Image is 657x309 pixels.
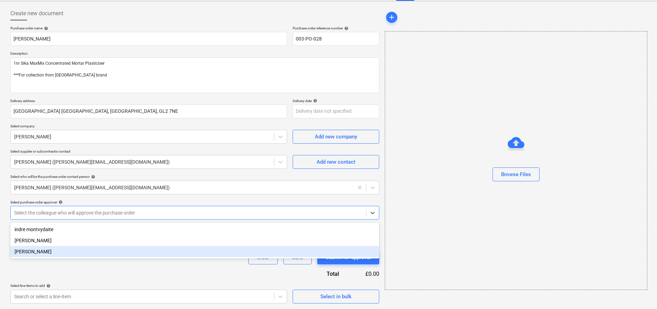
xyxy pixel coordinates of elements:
[293,32,379,46] input: Reference number
[10,235,379,246] div: [PERSON_NAME]
[45,284,51,288] span: help
[57,200,63,204] span: help
[10,51,379,57] p: Description
[10,224,379,235] div: indre montvydaite
[43,26,48,30] span: help
[385,31,647,290] div: Browse Files
[289,270,350,278] div: Total
[501,170,531,179] div: Browse Files
[343,26,348,30] span: help
[350,270,379,278] div: £0.00
[293,99,379,103] div: Delivery date
[10,283,287,288] div: Select line-items to add
[10,99,287,104] p: Delivery address
[10,104,287,118] input: Delivery address
[388,13,396,21] span: add
[293,130,379,144] button: Add new company
[10,149,287,155] p: Select supplier or subcontractor contact
[293,155,379,169] button: Add new contact
[10,9,63,18] span: Create new document
[317,157,355,166] div: Add new contact
[10,246,379,257] div: [PERSON_NAME]
[10,32,287,46] input: Document name
[315,132,357,141] div: Add new company
[320,292,352,301] div: Select in bulk
[10,235,379,246] div: Jasmin Westcarr
[10,246,379,257] div: Harry Ford
[492,167,540,181] button: Browse Files
[90,175,95,179] span: help
[10,124,287,130] p: Select company
[293,290,379,303] button: Select in bulk
[10,200,379,205] div: Select purchase order approver
[10,57,379,93] textarea: 1nr Sika MaxMix Concentrated Mortar Plasticiser ***For collection from [GEOGRAPHIC_DATA] brand
[312,99,317,103] span: help
[293,104,379,118] input: Delivery date not specified
[293,26,379,30] div: Purchase order reference number
[10,26,287,30] div: Purchase order name
[10,174,379,179] div: Select who will be the purchase order contact person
